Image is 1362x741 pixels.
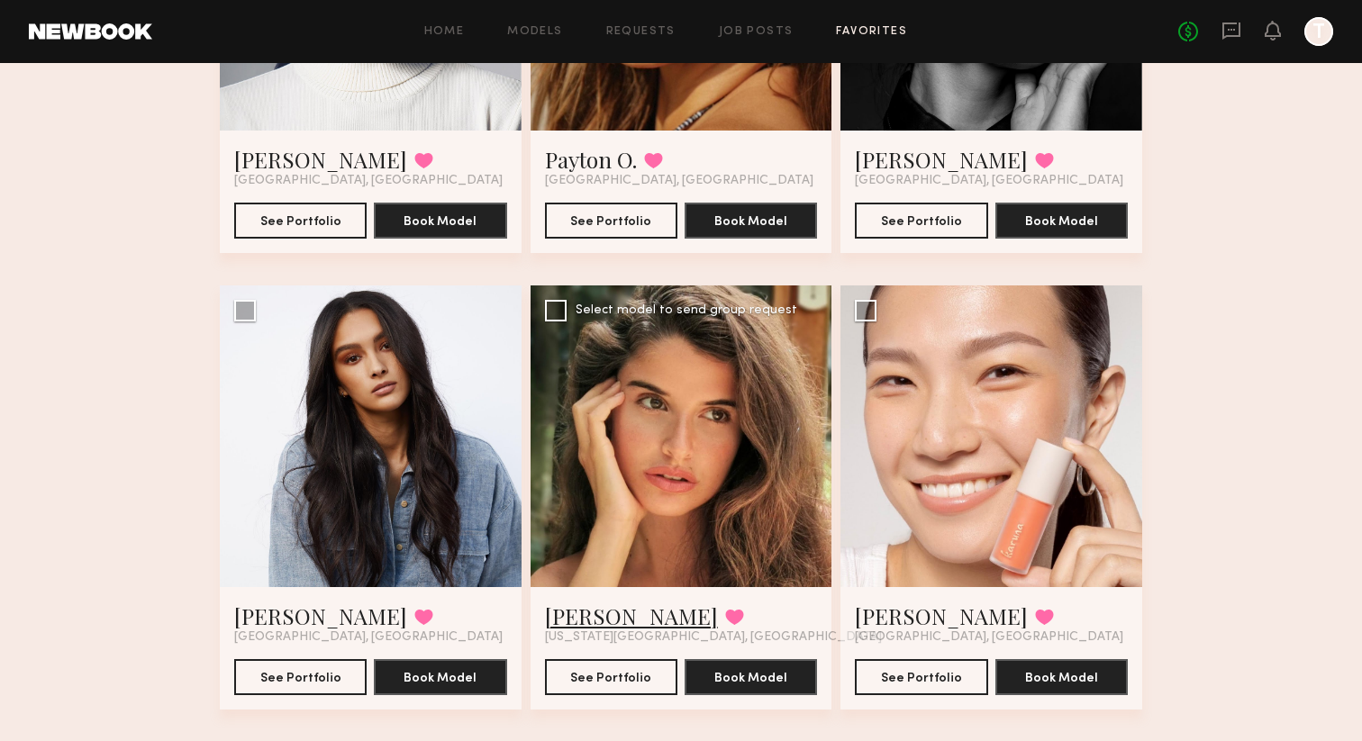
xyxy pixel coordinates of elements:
a: Book Model [685,212,817,228]
span: [GEOGRAPHIC_DATA], [GEOGRAPHIC_DATA] [234,630,503,645]
a: Job Posts [719,26,794,38]
button: Book Model [995,659,1128,695]
button: See Portfolio [545,203,677,239]
a: Models [507,26,562,38]
button: See Portfolio [545,659,677,695]
button: Book Model [374,203,506,239]
a: Book Model [374,212,506,228]
a: Book Model [995,669,1128,684]
span: [GEOGRAPHIC_DATA], [GEOGRAPHIC_DATA] [545,174,813,188]
a: Home [424,26,465,38]
a: T [1304,17,1333,46]
div: Select model to send group request [576,304,797,317]
button: Book Model [995,203,1128,239]
span: [GEOGRAPHIC_DATA], [GEOGRAPHIC_DATA] [855,174,1123,188]
a: Book Model [685,669,817,684]
a: Favorites [836,26,907,38]
a: Book Model [995,212,1128,228]
button: See Portfolio [855,659,987,695]
a: Payton O. [545,145,637,174]
a: [PERSON_NAME] [855,145,1028,174]
span: [GEOGRAPHIC_DATA], [GEOGRAPHIC_DATA] [855,630,1123,645]
span: [GEOGRAPHIC_DATA], [GEOGRAPHIC_DATA] [234,174,503,188]
a: Requests [606,26,676,38]
button: Book Model [685,203,817,239]
a: [PERSON_NAME] [545,601,718,630]
a: [PERSON_NAME] [234,145,407,174]
button: See Portfolio [234,659,367,695]
button: See Portfolio [234,203,367,239]
a: [PERSON_NAME] [234,601,407,630]
button: Book Model [374,659,506,695]
button: Book Model [685,659,817,695]
button: See Portfolio [855,203,987,239]
a: [PERSON_NAME] [855,601,1028,630]
span: [US_STATE][GEOGRAPHIC_DATA], [GEOGRAPHIC_DATA] [545,630,882,645]
a: Book Model [374,669,506,684]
